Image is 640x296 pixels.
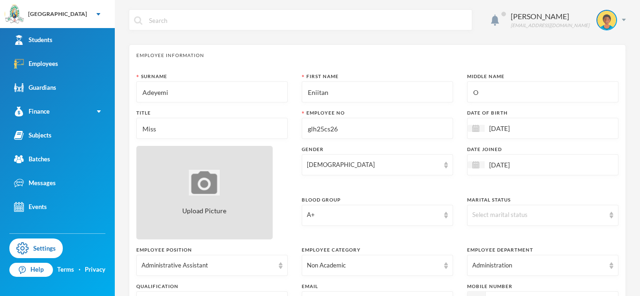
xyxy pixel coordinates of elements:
div: Administrative Assistant [141,261,274,270]
div: Employee Department [467,246,618,253]
img: STUDENT [597,11,616,29]
div: [PERSON_NAME] [511,11,589,22]
span: Upload Picture [182,206,226,216]
div: [GEOGRAPHIC_DATA] [28,10,87,18]
div: First Name [302,73,453,80]
img: logo [5,5,24,24]
div: Email [302,283,453,290]
div: Employees [14,59,58,69]
div: Non Academic [307,261,439,270]
div: Middle Name [467,73,618,80]
a: Privacy [85,265,105,274]
div: Events [14,202,47,212]
input: Search [148,10,467,31]
a: Settings [9,238,63,258]
div: Title [136,109,288,116]
div: Marital Status [467,196,618,203]
div: · [79,265,81,274]
div: Mobile Number [467,283,618,290]
div: Blood Group [302,196,453,203]
div: Date Joined [467,146,618,153]
div: Batches [14,154,50,164]
div: Select marital status [472,210,605,220]
a: Terms [57,265,74,274]
img: upload [189,170,220,195]
div: Messages [14,178,56,188]
div: Administration [472,261,605,270]
div: Qualification [136,283,288,290]
div: Employee Information [136,52,618,59]
div: Guardians [14,83,56,93]
a: Help [9,263,53,277]
div: Employee Category [302,246,453,253]
div: Subjects [14,130,52,140]
div: Employee No [302,109,453,116]
div: Date of Birth [467,109,618,116]
div: A+ [307,210,439,220]
div: [EMAIL_ADDRESS][DOMAIN_NAME] [511,22,589,29]
div: Gender [302,146,453,153]
div: Surname [136,73,288,80]
div: [DEMOGRAPHIC_DATA] [307,160,439,170]
div: Students [14,35,52,45]
input: Select date [484,123,563,134]
div: Finance [14,107,50,116]
input: Select date [484,159,563,170]
div: Employee Position [136,246,288,253]
img: search [134,16,142,25]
